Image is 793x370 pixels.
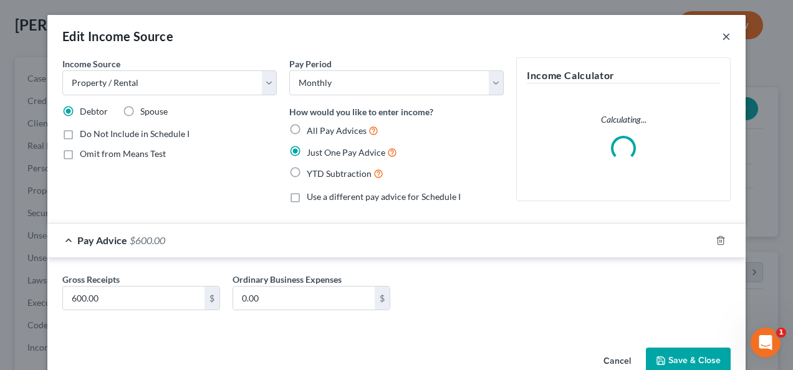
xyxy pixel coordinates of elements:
div: $ [375,287,390,310]
p: Calculating... [527,113,720,126]
label: Ordinary Business Expenses [233,273,342,286]
input: 0.00 [63,287,204,310]
span: Spouse [140,106,168,116]
label: Pay Period [289,57,332,70]
button: × [722,29,731,44]
span: Omit from Means Test [80,148,166,159]
span: Pay Advice [77,234,127,246]
span: Just One Pay Advice [307,147,385,158]
span: 1 [776,328,786,338]
label: Gross Receipts [62,273,120,286]
input: 0.00 [233,287,375,310]
span: $600.00 [130,234,165,246]
span: Income Source [62,59,120,69]
div: $ [204,287,219,310]
div: Edit Income Source [62,27,173,45]
h5: Income Calculator [527,68,720,83]
span: Do Not Include in Schedule I [80,128,190,139]
span: Use a different pay advice for Schedule I [307,191,461,202]
span: Debtor [80,106,108,116]
label: How would you like to enter income? [289,105,433,118]
span: All Pay Advices [307,125,367,136]
iframe: Intercom live chat [751,328,781,358]
span: YTD Subtraction [307,168,372,179]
